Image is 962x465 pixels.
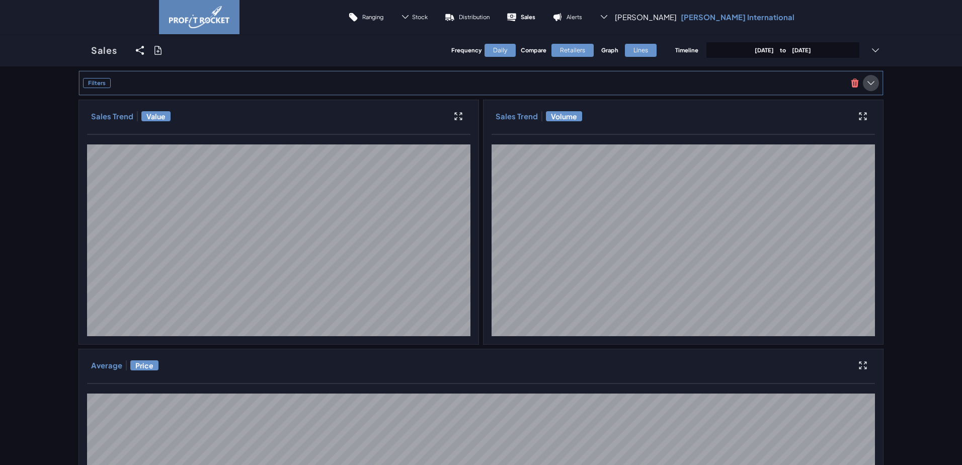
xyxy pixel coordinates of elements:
[551,44,594,57] div: Retailers
[130,360,158,370] span: Price
[601,46,620,54] h4: Graph
[498,5,544,29] a: Sales
[485,44,516,57] div: Daily
[91,360,122,370] h3: Average
[496,111,538,121] h3: Sales Trend
[459,13,490,21] p: Distribution
[91,111,133,121] h3: Sales Trend
[546,111,582,121] span: Volume
[169,6,229,28] img: image
[755,46,811,54] p: [DATE] [DATE]
[625,44,657,57] div: Lines
[451,46,479,54] h4: Frequency
[78,34,130,66] a: Sales
[436,5,498,29] a: Distribution
[774,46,792,53] span: to
[521,13,535,21] p: Sales
[521,46,546,54] h4: Compare
[675,46,698,54] h4: Timeline
[362,13,383,21] p: Ranging
[412,13,428,21] span: Stock
[615,12,677,22] span: [PERSON_NAME]
[544,5,591,29] a: Alerts
[681,12,794,22] p: [PERSON_NAME] International
[83,78,111,88] h3: Filters
[141,111,171,121] span: Value
[340,5,392,29] a: Ranging
[567,13,582,21] p: Alerts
